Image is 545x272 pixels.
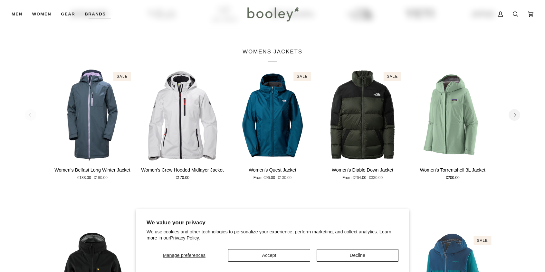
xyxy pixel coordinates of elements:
a: Privacy Policy. [170,235,200,240]
product-grid-item: Women's Diablo Down Jacket [321,69,405,181]
div: Sale [384,72,401,81]
h2: We value your privacy [147,219,398,226]
a: Women's Torrentshell 3L Jacket [411,164,494,181]
p: Women's Quest Jacket [249,167,296,174]
a: Women's Belfast Long Winter Jacket [51,69,134,161]
product-grid-item: Women's Quest Jacket [231,69,314,181]
span: €133.00 [77,175,91,181]
span: €190.00 [94,175,108,181]
div: Sale [113,72,131,81]
img: Helly Hansen Women's Crew Hooded Midlayer Jacket White - Booley Galway [141,69,225,161]
p: Women's Diablo Down Jacket [332,167,393,174]
product-grid-item: Women's Torrentshell 3L Jacket [411,69,494,181]
product-grid-item: Women's Belfast Long Winter Jacket [51,69,134,181]
img: Booley [244,5,301,23]
p: Women's Belfast Long Winter Jacket [54,167,130,174]
span: €130.00 [278,175,292,181]
p: WOMENS JACKETS [243,48,302,62]
a: Women's Quest Jacket [231,164,314,181]
button: Manage preferences [147,249,222,262]
a: Women's Diablo Down Jacket [321,69,405,161]
img: Patagonia Women's Torrentshell 3L Jacket Ellwood Green - Booley Galway [411,69,494,161]
a: Women's Diablo Down Jacket [321,164,405,181]
img: The North Face Women's Diablo Down Jacket Thyme / TNF Black - Booley Galway [321,69,405,161]
a: Women's Torrentshell 3L Jacket [411,69,494,161]
span: Brands [85,11,106,17]
a: Women's Crew Hooded Midlayer Jacket [141,69,225,161]
p: Women's Crew Hooded Midlayer Jacket [141,167,224,174]
p: We use cookies and other technologies to personalize your experience, perform marketing, and coll... [147,229,398,241]
span: Manage preferences [163,253,205,258]
button: Decline [317,249,398,262]
span: €200.00 [446,175,460,181]
a: Women's Belfast Long Winter Jacket [51,164,134,181]
product-grid-item-variant: XS / Thyme / TNF Black [321,69,405,161]
product-grid-item: Women's Crew Hooded Midlayer Jacket [141,69,225,181]
product-grid-item-variant: XS / White [141,69,225,161]
product-grid-item-variant: XS / Midnight Petrol [231,69,314,161]
a: Women's Quest Jacket [231,69,314,161]
div: Sale [474,236,491,245]
span: Men [12,11,23,17]
div: Sale [293,72,311,81]
button: Next [509,109,520,121]
span: €170.00 [176,175,189,181]
product-grid-item-variant: XS / Ellwood Green [411,69,494,161]
span: From €264.00 [342,175,366,181]
span: From €96.00 [253,175,275,181]
span: €330.00 [369,175,383,181]
span: Gear [61,11,75,17]
span: Women [32,11,51,17]
p: Women's Torrentshell 3L Jacket [420,167,485,174]
a: Women's Crew Hooded Midlayer Jacket [141,164,225,181]
product-grid-item-variant: XS / Alpine Frost [51,69,134,161]
button: Accept [228,249,310,262]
